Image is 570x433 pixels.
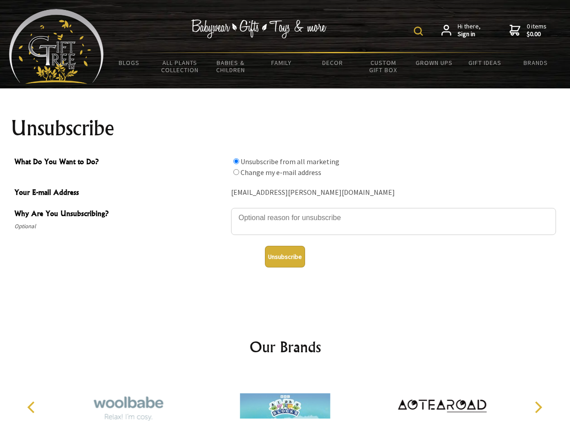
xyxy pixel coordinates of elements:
[231,186,556,200] div: [EMAIL_ADDRESS][PERSON_NAME][DOMAIN_NAME]
[528,397,548,417] button: Next
[14,208,227,221] span: Why Are You Unsubscribing?
[155,53,206,79] a: All Plants Collection
[233,169,239,175] input: What Do You Want to Do?
[414,27,423,36] img: product search
[510,53,561,72] a: Brands
[9,9,104,84] img: Babyware - Gifts - Toys and more...
[358,53,409,79] a: Custom Gift Box
[510,23,547,38] a: 0 items$0.00
[307,53,358,72] a: Decor
[18,336,552,358] h2: Our Brands
[14,187,227,200] span: Your E-mail Address
[441,23,481,38] a: Hi there,Sign in
[11,117,560,139] h1: Unsubscribe
[231,208,556,235] textarea: Why Are You Unsubscribing?
[458,30,481,38] strong: Sign in
[527,22,547,38] span: 0 items
[408,53,459,72] a: Grown Ups
[191,19,327,38] img: Babywear - Gifts - Toys & more
[233,158,239,164] input: What Do You Want to Do?
[104,53,155,72] a: BLOGS
[256,53,307,72] a: Family
[14,221,227,232] span: Optional
[527,30,547,38] strong: $0.00
[14,156,227,169] span: What Do You Want to Do?
[241,157,339,166] label: Unsubscribe from all marketing
[205,53,256,79] a: Babies & Children
[459,53,510,72] a: Gift Ideas
[265,246,305,267] button: Unsubscribe
[23,397,42,417] button: Previous
[241,168,321,177] label: Change my e-mail address
[458,23,481,38] span: Hi there,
